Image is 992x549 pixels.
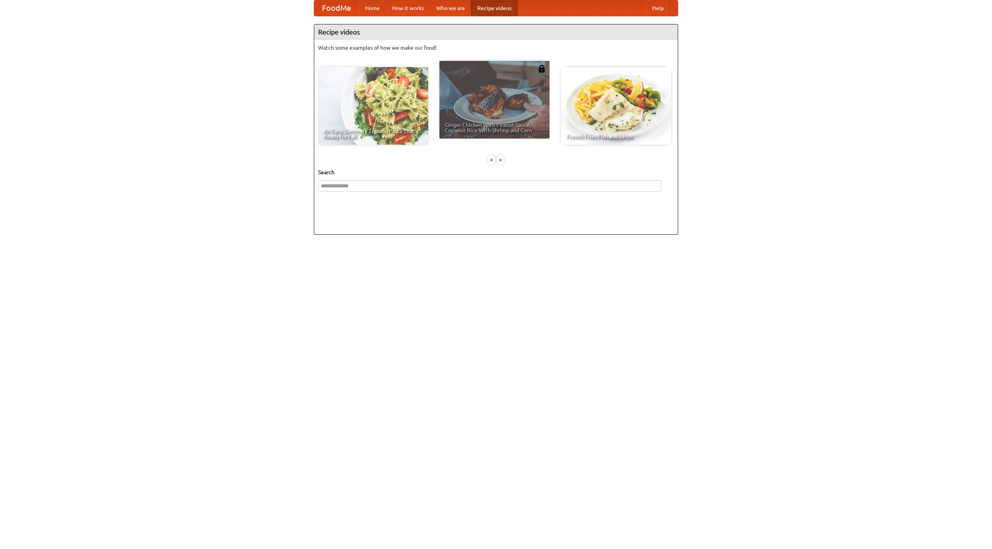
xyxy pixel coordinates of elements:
[567,134,666,139] span: French Fries Fish and Chips
[324,128,423,139] span: An Easy, Summery Tomato Pasta That's Ready for Fall
[359,0,386,16] a: Home
[386,0,430,16] a: How it works
[646,0,670,16] a: Help
[471,0,518,16] a: Recipe videos
[538,65,546,73] img: 483408.png
[318,44,674,52] p: Watch some examples of how we make our food!
[488,155,495,165] div: «
[430,0,471,16] a: Who we are
[314,24,678,40] h4: Recipe videos
[318,168,674,176] h5: Search
[497,155,504,165] div: »
[561,67,671,145] a: French Fries Fish and Chips
[318,67,428,145] a: An Easy, Summery Tomato Pasta That's Ready for Fall
[314,0,359,16] a: FoodMe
